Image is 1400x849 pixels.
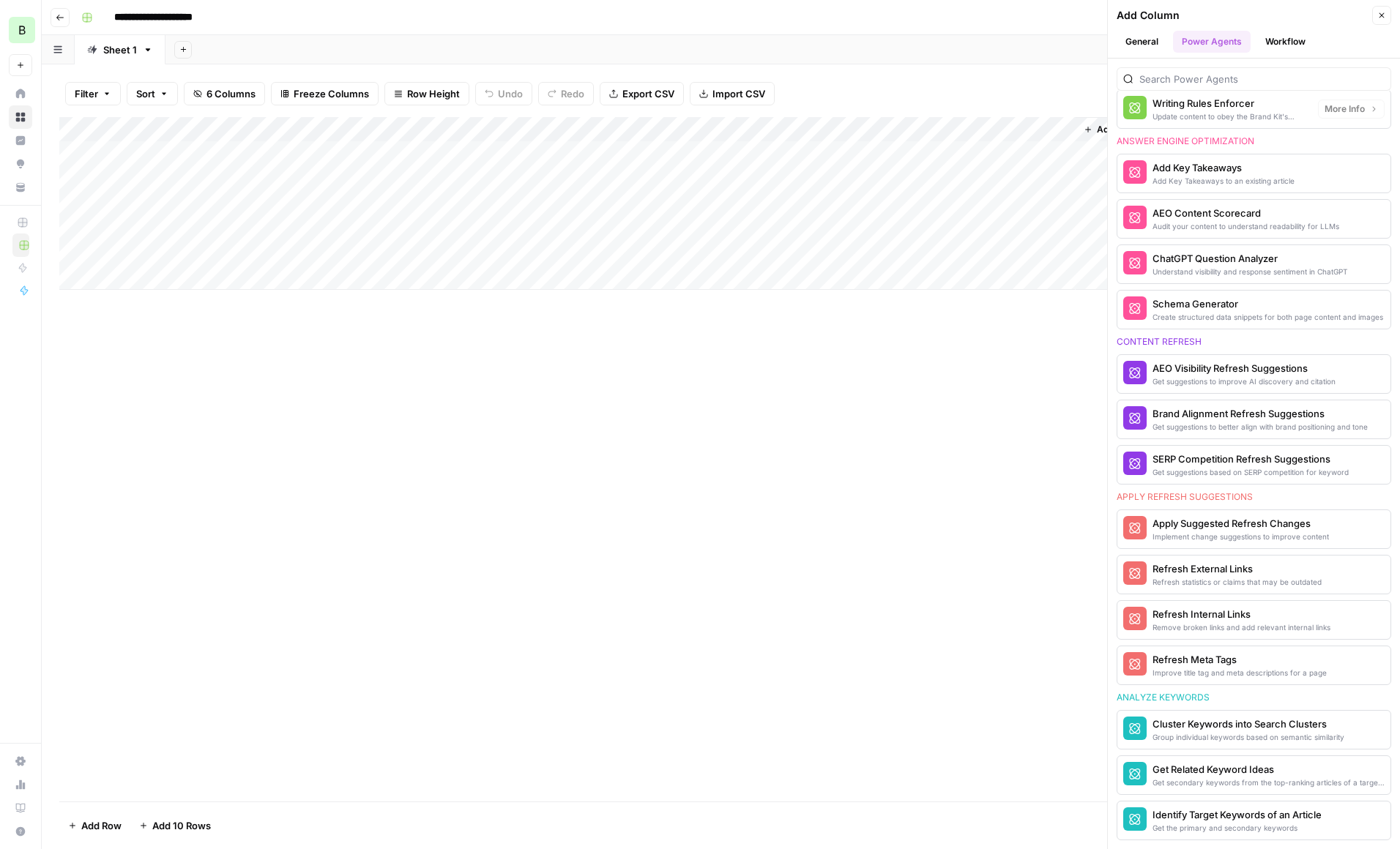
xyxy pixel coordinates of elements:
[1117,90,1312,128] button: Writing Rules EnforcerUpdate content to obey the Brand Kit's writing rules
[1153,220,1339,232] div: Audit your content to understand readability for LLMs
[9,749,32,773] a: Settings
[130,814,220,837] button: Add 10 Rows
[136,86,155,101] span: Sort
[81,818,122,833] span: Add Row
[1153,206,1339,220] div: AEO Content Scorecard
[1153,807,1322,822] div: Identify Target Keywords of an Article
[1256,31,1314,53] button: Workflow
[1117,291,1390,329] button: Schema GeneratorCreate structured data snippets for both page content and images
[1139,72,1385,86] input: Search Power Agents
[1153,452,1349,466] div: SERP Competition Refresh Suggestions
[9,820,32,843] button: Help + Support
[184,82,265,105] button: 6 Columns
[1117,801,1390,839] button: Identify Target Keywords of an ArticleGet the primary and secondary keywords
[127,82,178,105] button: Sort
[384,82,469,105] button: Row Height
[9,796,32,820] a: Learning Hub
[1153,421,1368,433] div: Get suggestions to better align with brand positioning and tone
[1153,361,1336,375] div: AEO Visibility Refresh Suggestions
[9,773,32,796] a: Usage
[75,86,98,101] span: Filter
[1153,576,1322,588] div: Refresh statistics or claims that may be outdated
[294,86,369,101] span: Freeze Columns
[1153,296,1383,311] div: Schema Generator
[622,86,674,101] span: Export CSV
[1117,556,1390,594] button: Refresh External LinksRefresh statistics or claims that may be outdated
[1117,31,1167,53] button: General
[1153,406,1368,421] div: Brand Alignment Refresh Suggestions
[9,82,32,105] a: Home
[152,818,211,833] span: Add 10 Rows
[1153,266,1347,277] div: Understand visibility and response sentiment in ChatGPT
[1153,466,1349,478] div: Get suggestions based on SERP competition for keyword
[1173,31,1251,53] button: Power Agents
[1117,490,1391,504] div: Apply refresh suggestions
[1153,311,1383,323] div: Create structured data snippets for both page content and images
[65,82,121,105] button: Filter
[1117,711,1390,749] button: Cluster Keywords into Search ClustersGroup individual keywords based on semantic similarity
[475,82,532,105] button: Undo
[1117,756,1390,794] button: Get Related Keyword IdeasGet secondary keywords from the top-ranking articles of a target search ...
[1153,111,1306,122] div: Update content to obey the Brand Kit's writing rules
[498,86,523,101] span: Undo
[1153,667,1327,678] div: Improve title tag and meta descriptions for a page
[690,82,775,105] button: Import CSV
[600,82,684,105] button: Export CSV
[1117,400,1390,438] button: Brand Alignment Refresh SuggestionsGet suggestions to better align with brand positioning and tone
[1117,135,1391,148] div: Answer engine optimization
[1117,335,1391,348] div: Content refresh
[1078,120,1154,139] button: Add Column
[1153,160,1295,175] div: Add Key Takeaways
[1153,607,1330,621] div: Refresh Internal Links
[1153,621,1330,633] div: Remove broken links and add relevant internal links
[712,86,765,101] span: Import CSV
[1117,446,1390,484] button: SERP Competition Refresh SuggestionsGet suggestions based on SERP competition for keyword
[9,152,32,176] a: Opportunities
[407,86,460,101] span: Row Height
[1153,717,1344,731] div: Cluster Keywords into Search Clusters
[1153,175,1295,187] div: Add Key Takeaways to an existing article
[1153,96,1306,111] div: Writing Rules Enforcer
[1153,375,1336,387] div: Get suggestions to improve AI discovery and citation
[1117,245,1390,283] button: ChatGPT Question AnalyzerUnderstand visibility and response sentiment in ChatGPT
[1153,777,1385,788] div: Get secondary keywords from the top-ranking articles of a target search term
[1117,691,1391,704] div: Analyze keywords
[538,82,594,105] button: Redo
[9,105,32,129] a: Browse
[1153,731,1344,743] div: Group individual keywords based on semantic similarity
[75,35,165,64] a: Sheet 1
[1153,762,1385,777] div: Get Related Keyword Ideas
[1097,123,1148,136] span: Add Column
[206,86,256,101] span: 6 Columns
[1153,531,1329,542] div: Implement change suggestions to improve content
[1117,646,1390,684] button: Refresh Meta TagsImprove title tag and meta descriptions for a page
[1153,251,1347,266] div: ChatGPT Question Analyzer
[9,12,32,48] button: Workspace: Bitly
[103,42,137,57] div: Sheet 1
[561,86,584,101] span: Redo
[1153,822,1322,834] div: Get the primary and secondary keywords
[1153,516,1329,531] div: Apply Suggested Refresh Changes
[1153,561,1322,576] div: Refresh External Links
[1117,510,1390,548] button: Apply Suggested Refresh ChangesImplement change suggestions to improve content
[271,82,379,105] button: Freeze Columns
[1117,154,1390,192] button: Add Key TakeawaysAdd Key Takeaways to an existing article
[59,814,130,837] button: Add Row
[1117,355,1390,393] button: AEO Visibility Refresh SuggestionsGet suggestions to improve AI discovery and citation
[1117,601,1390,639] button: Refresh Internal LinksRemove broken links and add relevant internal links
[1153,652,1327,667] div: Refresh Meta Tags
[1117,200,1390,238] button: AEO Content ScorecardAudit your content to understand readability for LLMs
[18,21,26,39] span: B
[9,129,32,152] a: Insights
[9,176,32,199] a: Your Data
